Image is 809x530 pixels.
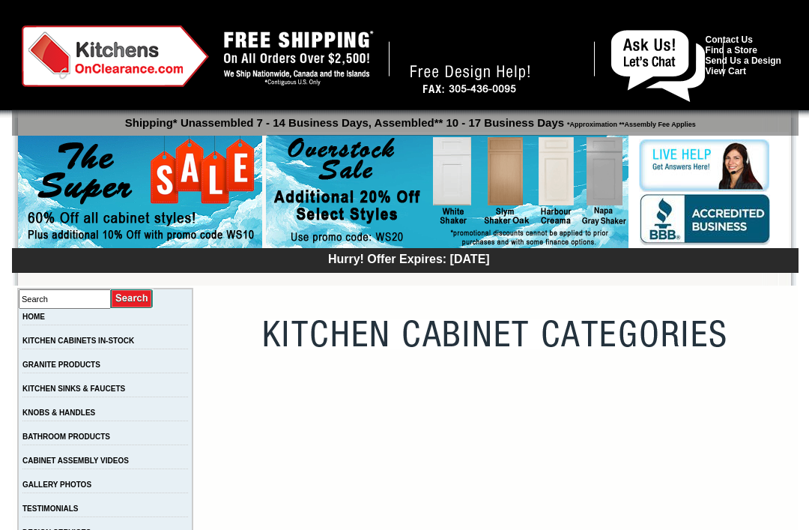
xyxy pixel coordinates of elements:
[706,34,753,45] a: Contact Us
[706,55,781,66] a: Send Us a Design
[22,25,209,87] img: Kitchens on Clearance Logo
[111,289,154,309] input: Submit
[22,409,95,417] a: KNOBS & HANDLES
[19,109,799,129] p: Shipping* Unassembled 7 - 14 Business Days, Assembled** 10 - 17 Business Days
[22,385,125,393] a: KITCHEN SINKS & FAUCETS
[22,361,100,369] a: GRANITE PRODUCTS
[19,250,799,266] div: Hurry! Offer Expires: [DATE]
[22,481,91,489] a: GALLERY PHOTOS
[398,40,577,63] a: [PHONE_NUMBER]
[22,337,134,345] a: KITCHEN CABINETS IN-STOCK
[706,45,757,55] a: Find a Store
[22,313,45,321] a: HOME
[22,457,129,465] a: CABINET ASSEMBLY VIDEOS
[564,117,696,128] span: *Approximation **Assembly Fee Applies
[22,505,78,513] a: TESTIMONIALS
[22,433,110,441] a: BATHROOM PRODUCTS
[706,66,746,76] a: View Cart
